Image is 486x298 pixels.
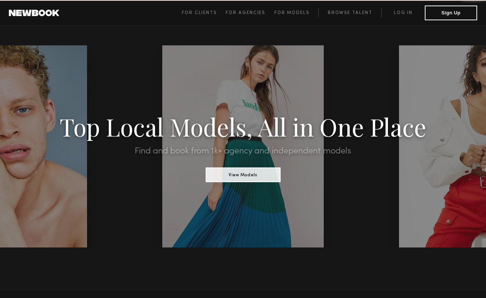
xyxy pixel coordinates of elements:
[226,8,274,17] a: For Agencies
[274,11,309,15] span: For Models
[37,147,449,156] h2: Find and book from 1k+ agency and independent models
[274,8,319,17] a: For Models
[205,170,280,178] a: View Models
[182,11,217,15] span: For Clients
[381,8,425,17] a: Log in
[226,11,265,15] span: For Agencies
[318,8,381,17] a: Browse Talent
[182,8,226,17] a: For Clients
[37,115,449,138] h1: Top Local Models, All in One Place
[425,6,477,20] button: Sign Up
[205,167,280,182] button: View Models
